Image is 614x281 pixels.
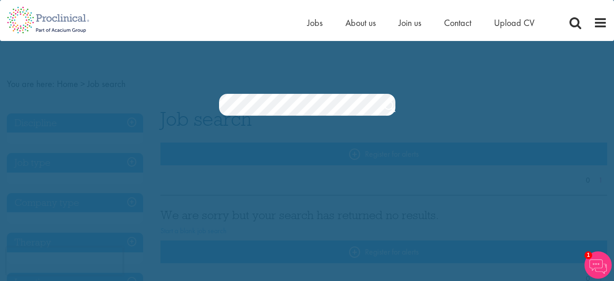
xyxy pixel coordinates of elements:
a: Upload CV [494,17,534,29]
span: 1 [584,251,592,259]
img: Chatbot [584,251,612,279]
a: Job search submit button [384,98,395,117]
a: About us [345,17,376,29]
a: Jobs [307,17,323,29]
a: Contact [444,17,471,29]
a: Join us [399,17,421,29]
